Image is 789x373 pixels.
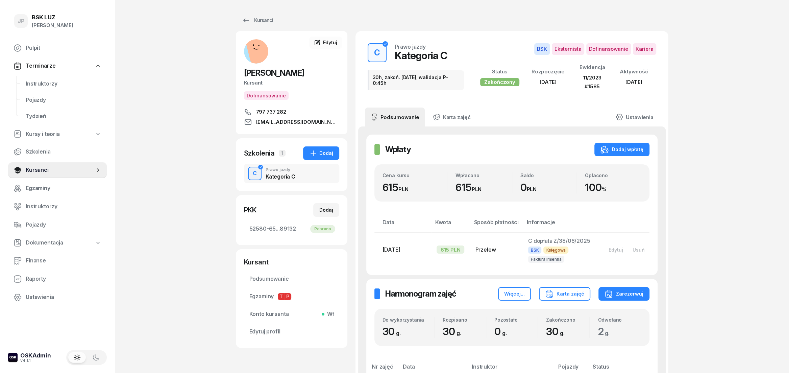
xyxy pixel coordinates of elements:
span: Egzaminy [249,292,334,301]
h2: Wpłaty [385,144,411,155]
th: Sposób płatności [470,218,522,232]
a: Ustawienia [610,108,659,126]
button: Dofinansowanie [244,91,289,100]
button: Karta zajęć [539,287,590,301]
div: Kategoria C [395,49,447,62]
span: [DATE] [383,246,400,253]
span: BSK [534,43,550,55]
a: Szkolenia [8,144,107,160]
span: 797 737 282 [256,108,286,116]
div: v4.1.1 [20,358,51,363]
div: Do wykorzystania [383,317,434,323]
div: Odwołano [598,317,641,323]
a: Podsumowanie [365,108,425,126]
span: Faktura imienna [528,256,564,263]
small: % [602,186,607,192]
button: Usuń [628,244,649,255]
a: Edytuj [309,37,342,49]
div: BSK LUZ [32,15,73,20]
button: CPrawo jazdyKategoria C [244,164,339,183]
small: g. [560,330,565,336]
span: BSK [528,247,542,254]
div: Pozostało [494,317,538,323]
span: 2 [598,325,613,337]
button: Zarezerwuj [598,287,649,301]
button: Edytuj [604,244,628,255]
div: Prawo jazdy [266,168,295,172]
span: 30 [546,325,568,337]
a: Terminarze [8,58,107,74]
div: 0 [494,325,538,338]
a: Karta zajęć [427,108,476,126]
span: T [278,293,285,300]
div: Kategoria C [266,174,295,179]
div: C [250,168,260,179]
small: g. [502,330,507,336]
span: Kursanci [26,166,95,174]
span: Eksternista [552,43,584,55]
div: OSKAdmin [20,353,51,358]
div: Więcej... [504,290,525,298]
div: [DATE] [620,78,648,87]
button: C [368,43,387,62]
div: Dodaj wpłatę [600,145,643,154]
span: Księgowa [543,247,568,254]
span: Dokumentacja [26,238,63,247]
div: Rozpisano [443,317,486,323]
a: Kursy i teoria [8,126,107,142]
a: Pojazdy [20,92,107,108]
img: logo-xs-dark@2x.png [8,353,18,362]
div: PKK [244,205,257,215]
span: Konto kursanta [249,310,334,319]
span: Kariera [633,43,656,55]
a: Kursanci [8,162,107,178]
span: P [285,293,291,300]
div: Dodaj [319,206,333,214]
a: Edytuj profil [244,324,339,340]
small: g. [456,330,461,336]
a: Pulpit [8,40,107,56]
span: Kursy i teoria [26,130,60,139]
button: Dodaj wpłatę [594,143,649,156]
div: Kursant [244,257,339,267]
th: Data [374,218,431,232]
div: Edytuj [609,247,623,253]
div: Status [480,67,519,76]
span: Edytuj [323,40,337,45]
h2: Harmonogram zajęć [385,288,456,299]
span: Pulpit [26,44,101,52]
div: 615 PLN [437,246,465,254]
span: Terminarze [26,62,55,70]
div: Zakończony [480,78,519,86]
button: Dodaj [313,203,339,217]
span: JP [18,18,25,24]
div: Aktywność [620,67,648,76]
a: Tydzień [20,108,107,124]
small: PLN [526,186,537,192]
small: PLN [398,186,409,192]
button: BSKEksternistaDofinansowanieKariera [534,43,656,55]
div: Prawo jazdy [395,44,426,49]
span: [DATE] [540,79,557,85]
a: Instruktorzy [20,76,107,92]
a: Raporty [8,271,107,287]
button: Dodaj [303,146,339,160]
span: Instruktorzy [26,202,101,211]
span: 30 [383,325,404,337]
span: Wł [324,310,334,319]
div: Szkolenia [244,148,275,158]
div: Cena kursu [383,172,447,178]
span: 52580-65...89132 [249,225,334,233]
small: PLN [472,186,482,192]
a: Dokumentacja [8,235,107,251]
div: 100 [585,181,641,194]
div: Kursant [244,78,339,87]
span: 11/2023 #1585 [583,74,601,90]
div: Przelew [475,246,517,254]
span: Ustawienia [26,293,101,302]
a: 797 737 282 [244,108,339,116]
div: Opłacono [585,172,641,178]
span: Raporty [26,275,101,283]
span: [EMAIL_ADDRESS][DOMAIN_NAME] [256,118,339,126]
a: [EMAIL_ADDRESS][DOMAIN_NAME] [244,118,339,126]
